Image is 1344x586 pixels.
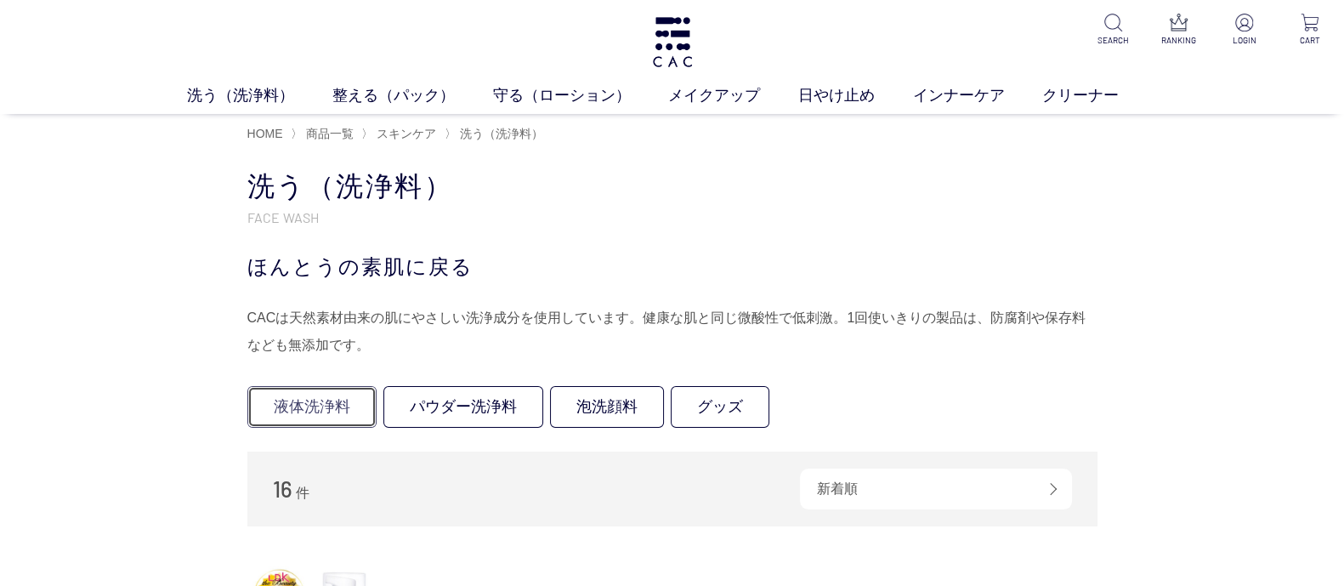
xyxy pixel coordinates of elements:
a: パウダー洗浄料 [383,386,543,428]
a: スキンケア [373,127,436,140]
a: 日やけ止め [798,84,913,107]
li: 〉 [445,126,547,142]
span: スキンケア [377,127,436,140]
a: 商品一覧 [303,127,354,140]
div: CACは天然素材由来の肌にやさしい洗浄成分を使用しています。健康な肌と同じ微酸性で低刺激。1回使いきりの製品は、防腐剤や保存料なども無添加です。 [247,304,1097,359]
span: 件 [296,486,309,500]
span: 洗う（洗浄料） [460,127,543,140]
a: グッズ [671,386,769,428]
a: 洗う（洗浄料） [457,127,543,140]
img: logo [650,17,695,67]
p: CART [1289,34,1330,47]
p: FACE WASH [247,208,1097,226]
a: SEARCH [1092,14,1134,47]
div: 新着順 [800,469,1072,509]
a: 守る（ローション） [493,84,669,107]
a: 整える（パック） [332,84,493,107]
span: 商品一覧 [306,127,354,140]
a: 泡洗顔料 [550,386,664,428]
li: 〉 [361,126,440,142]
p: RANKING [1158,34,1199,47]
li: 〉 [291,126,358,142]
a: インナーケア [912,84,1042,107]
h1: 洗う（洗浄料） [247,168,1097,205]
span: 16 [273,475,292,502]
p: SEARCH [1092,34,1134,47]
p: LOGIN [1223,34,1265,47]
a: HOME [247,127,283,140]
a: クリーナー [1042,84,1157,107]
a: LOGIN [1223,14,1265,47]
a: CART [1289,14,1330,47]
a: 液体洗浄料 [247,386,377,428]
a: 洗う（洗浄料） [187,84,332,107]
a: メイクアップ [668,84,798,107]
div: ほんとうの素肌に戻る [247,252,1097,282]
a: RANKING [1158,14,1199,47]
